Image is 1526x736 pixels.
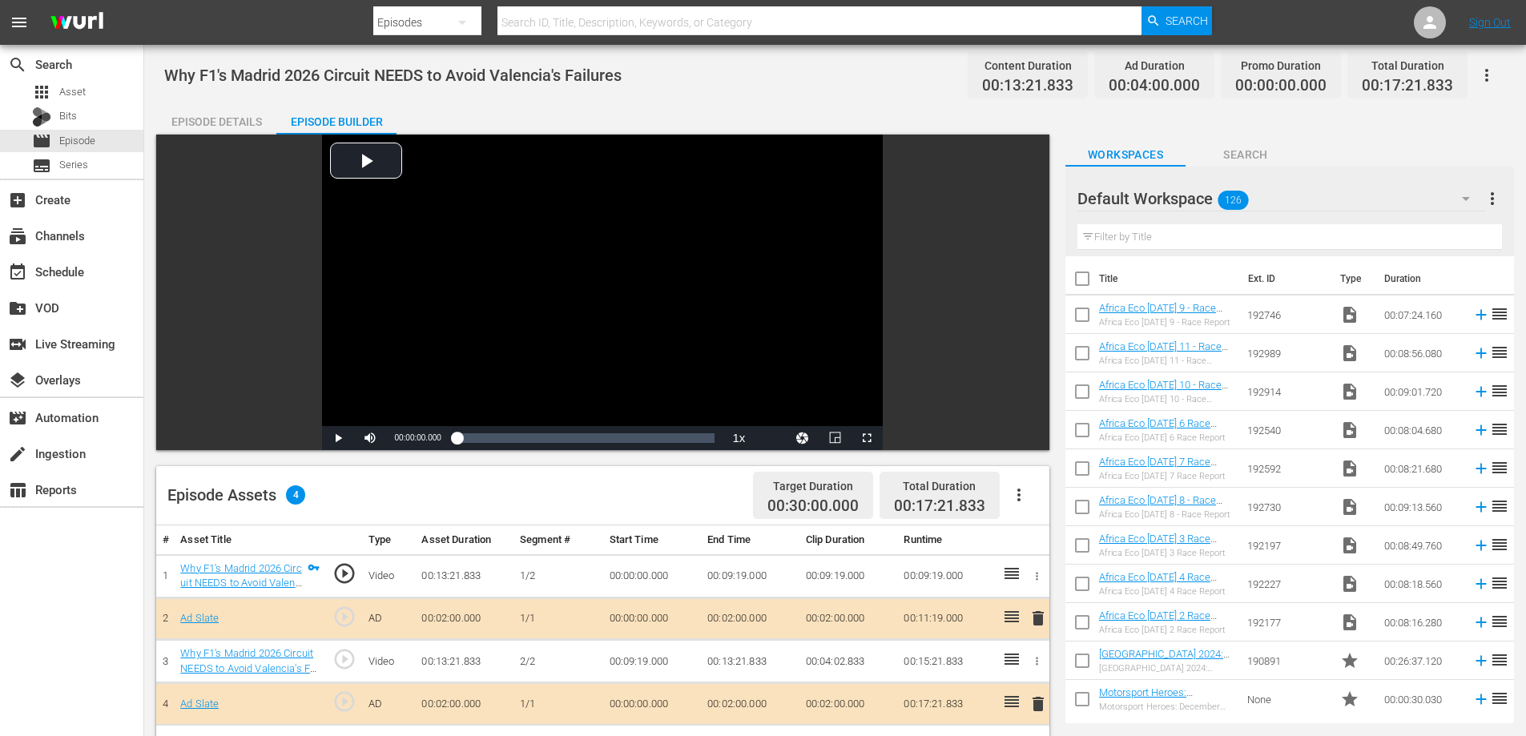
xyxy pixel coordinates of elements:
a: Ad Slate [180,698,219,710]
td: Video [362,554,416,597]
span: reorder [1490,573,1509,593]
div: Episode Assets [167,485,305,505]
svg: Add to Episode [1472,690,1490,708]
th: Type [362,525,416,555]
svg: Add to Episode [1472,421,1490,439]
td: 1/1 [513,683,602,726]
span: 126 [1218,183,1248,217]
span: Asset [59,84,86,100]
span: Video [1340,574,1359,593]
td: 192540 [1241,411,1334,449]
td: AD [362,683,416,726]
span: menu [10,13,29,32]
td: 00:08:16.280 [1378,603,1466,641]
span: Video [1340,305,1359,324]
td: 00:08:21.680 [1378,449,1466,488]
div: Episode Details [156,103,276,141]
th: Duration [1375,256,1471,301]
div: Target Duration [767,475,859,497]
td: 00:13:21.833 [415,640,513,683]
a: Ad Slate [180,612,219,624]
th: Asset Duration [415,525,513,555]
span: Schedule [8,263,27,282]
th: Type [1331,256,1375,301]
div: Africa Eco [DATE] 6 Race Report [1099,432,1234,443]
svg: Add to Episode [1472,652,1490,670]
div: Bits [32,107,51,127]
td: 00:09:19.000 [799,554,898,597]
div: Africa Eco [DATE] 10 - Race Report [1099,394,1234,404]
span: 00:00:00.000 [1235,77,1327,95]
td: 00:11:19.000 [897,597,996,640]
a: Africa Eco [DATE] 8 - Race Report [1099,494,1222,518]
span: reorder [1490,612,1509,631]
td: 00:15:21.833 [897,640,996,683]
td: 192197 [1241,526,1334,565]
td: AD [362,597,416,640]
span: Automation [8,408,27,428]
div: Africa Eco [DATE] 8 - Race Report [1099,509,1234,520]
td: 192177 [1241,603,1334,641]
span: play_circle_outline [332,605,356,629]
a: Africa Eco [DATE] 11 - Race Report [1099,340,1228,364]
th: Ext. ID [1238,256,1331,301]
span: Promo [1340,690,1359,709]
span: Live Streaming [8,335,27,354]
td: 00:00:00.000 [603,683,702,726]
div: Default Workspace [1077,176,1485,221]
td: 00:09:01.720 [1378,372,1466,411]
button: Search [1141,6,1212,35]
span: reorder [1490,304,1509,324]
button: delete [1029,607,1048,630]
span: Episode [32,131,51,151]
div: Ad Duration [1109,54,1200,77]
span: Promo [1340,651,1359,670]
td: 00:08:18.560 [1378,565,1466,603]
span: reorder [1490,497,1509,516]
button: more_vert [1483,179,1502,218]
th: Asset Title [174,525,326,555]
div: Motorsport Heroes: December Promo [1099,702,1234,712]
td: Video [362,640,416,683]
span: Why F1's Madrid 2026 Circuit NEEDS to Avoid Valencia's Failures [164,66,622,85]
div: Africa Eco [DATE] 2 Race Report [1099,625,1234,635]
span: Workspaces [1065,145,1186,165]
div: Africa Eco [DATE] 9 - Race Report [1099,317,1234,328]
button: Jump To Time [787,426,819,450]
th: End Time [701,525,799,555]
svg: Add to Episode [1472,613,1490,631]
span: Episode [59,133,95,149]
button: Playback Rate [723,426,755,450]
div: Total Duration [894,475,985,497]
span: reorder [1490,343,1509,362]
svg: Add to Episode [1472,344,1490,362]
div: Progress Bar [457,433,715,443]
a: Why F1's Madrid 2026 Circuit NEEDS to Avoid Valencia's Failures (1/2) [180,562,304,604]
div: Content Duration [982,54,1073,77]
a: Africa Eco [DATE] 10 - Race Report [1099,379,1228,403]
td: 00:09:13.560 [1378,488,1466,526]
svg: Add to Episode [1472,383,1490,400]
span: Search [8,55,27,74]
div: [GEOGRAPHIC_DATA] 2024: Presentation [1099,663,1234,674]
td: 1 [156,554,174,597]
span: Video [1340,382,1359,401]
td: 00:09:19.000 [603,640,702,683]
span: Channels [8,227,27,246]
svg: Add to Episode [1472,460,1490,477]
div: Africa Eco [DATE] 11 - Race Report [1099,356,1234,366]
td: 00:02:00.000 [799,683,898,726]
td: 00:02:00.000 [415,683,513,726]
td: 192746 [1241,296,1334,334]
div: Video Player [322,135,883,450]
span: 00:13:21.833 [982,77,1073,95]
span: VOD [8,299,27,318]
div: Promo Duration [1235,54,1327,77]
span: reorder [1490,689,1509,708]
span: Video [1340,344,1359,363]
a: Sign Out [1469,16,1511,29]
th: Start Time [603,525,702,555]
span: 4 [286,485,305,505]
button: Episode Details [156,103,276,135]
span: Video [1340,420,1359,440]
